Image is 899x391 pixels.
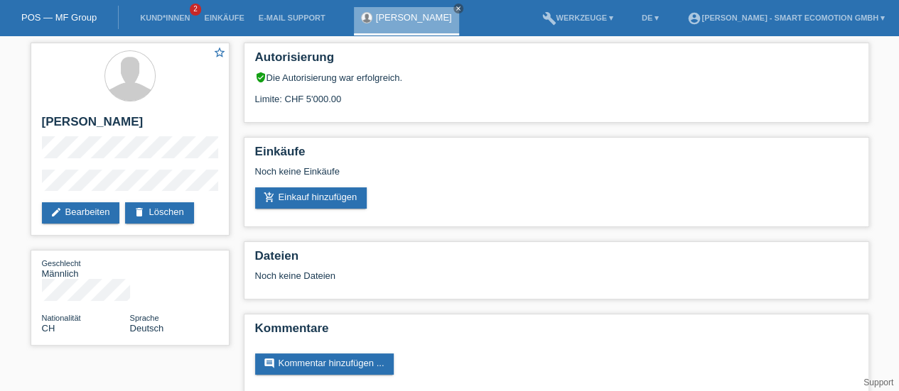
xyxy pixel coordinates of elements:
[542,11,556,26] i: build
[213,46,226,61] a: star_border
[42,202,120,224] a: editBearbeiten
[255,83,858,104] div: Limite: CHF 5'000.00
[255,249,858,270] h2: Dateien
[133,13,197,22] a: Kund*innen
[42,323,55,334] span: Schweiz
[255,187,367,209] a: add_shopping_cartEinkauf hinzufügen
[42,314,81,322] span: Nationalität
[50,206,62,218] i: edit
[42,115,218,136] h2: [PERSON_NAME]
[213,46,226,59] i: star_border
[376,12,452,23] a: [PERSON_NAME]
[130,323,164,334] span: Deutsch
[255,270,689,281] div: Noch keine Dateien
[21,12,97,23] a: POS — MF Group
[255,50,858,72] h2: Autorisierung
[255,72,858,83] div: Die Autorisierung war erfolgreich.
[680,13,892,22] a: account_circle[PERSON_NAME] - Smart Ecomotion GmbH ▾
[455,5,462,12] i: close
[42,258,130,279] div: Männlich
[255,321,858,343] h2: Kommentare
[264,358,275,369] i: comment
[453,4,463,13] a: close
[687,11,701,26] i: account_circle
[264,192,275,203] i: add_shopping_cart
[863,378,893,387] a: Support
[255,166,858,187] div: Noch keine Einkäufe
[255,72,267,83] i: verified_user
[252,13,333,22] a: E-Mail Support
[197,13,251,22] a: Einkäufe
[255,145,858,166] h2: Einkäufe
[255,353,394,375] a: commentKommentar hinzufügen ...
[635,13,666,22] a: DE ▾
[130,314,159,322] span: Sprache
[42,259,81,268] span: Geschlecht
[190,4,201,16] span: 2
[125,202,193,224] a: deleteLöschen
[534,13,620,22] a: buildWerkzeuge ▾
[134,206,145,218] i: delete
